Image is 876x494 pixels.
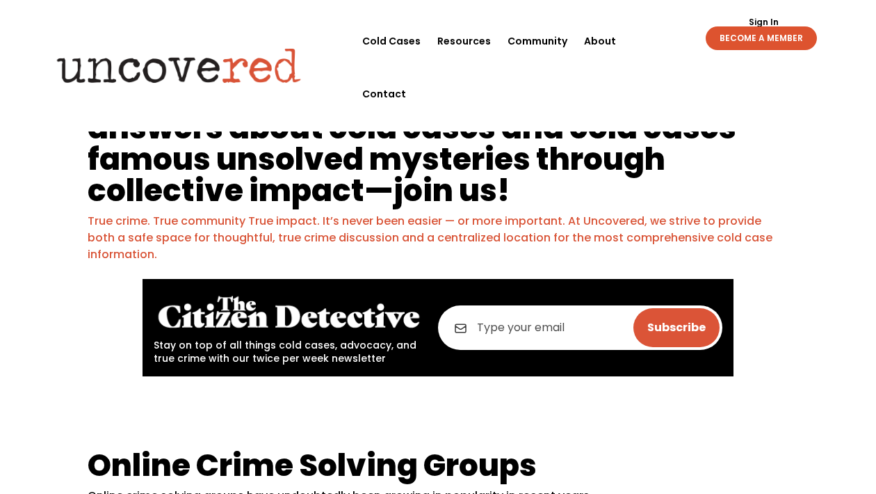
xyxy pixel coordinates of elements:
a: BECOME A MEMBER [706,26,817,50]
a: True crime. True community True impact. It’s never been easier — or more important. At Uncovered,... [88,213,772,262]
input: Subscribe [633,308,720,347]
input: Type your email [438,305,722,350]
a: Cold Cases [362,15,421,67]
img: Uncovered logo [45,38,313,93]
a: join us [394,169,497,212]
a: Contact [362,67,406,120]
img: The Citizen Detective [154,290,424,335]
a: Sign In [741,18,786,26]
a: About [584,15,616,67]
a: Community [508,15,567,67]
a: Resources [437,15,491,67]
span: Online Crime Solving Groups [88,444,537,486]
h1: We’re building a platform to help uncover answers about cold cases and cold cases famous unsolved... [88,81,788,213]
div: Stay on top of all things cold cases, advocacy, and true crime with our twice per week newsletter [154,290,424,365]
